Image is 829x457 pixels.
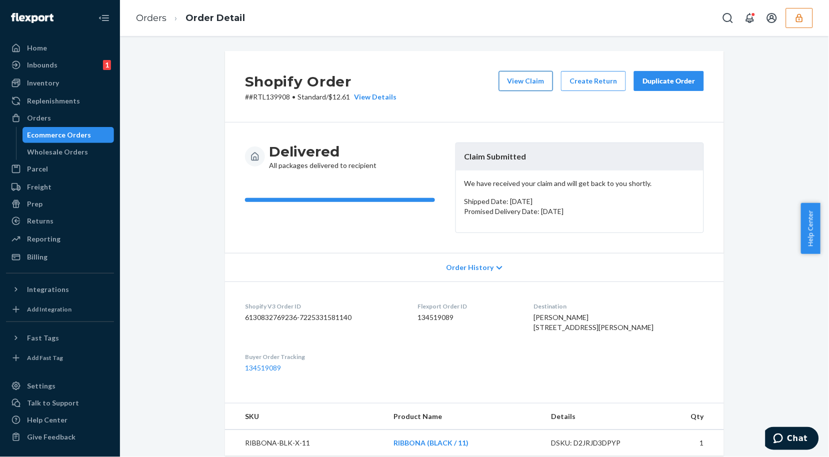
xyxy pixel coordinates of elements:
div: Inventory [27,78,59,88]
div: Give Feedback [27,432,75,442]
img: Flexport logo [11,13,53,23]
a: Orders [6,110,114,126]
ol: breadcrumbs [128,3,253,33]
a: Prep [6,196,114,212]
button: Duplicate Order [634,71,704,91]
a: Freight [6,179,114,195]
th: Qty [653,403,724,430]
button: Integrations [6,281,114,297]
button: View Claim [499,71,553,91]
a: Reporting [6,231,114,247]
a: Wholesale Orders [22,144,114,160]
div: Settings [27,381,55,391]
dd: 6130832769236-7225331581140 [245,312,402,322]
a: Order Detail [185,12,245,23]
div: Freight [27,182,51,192]
div: 1 [103,60,111,70]
button: Open notifications [740,8,760,28]
dt: Shopify V3 Order ID [245,302,402,310]
span: Order History [446,262,494,272]
p: # #RTL139908 / $12.61 [245,92,396,102]
a: Inventory [6,75,114,91]
p: Shipped Date: [DATE] [464,196,695,206]
h2: Shopify Order [245,71,396,92]
a: Settings [6,378,114,394]
a: Help Center [6,412,114,428]
div: All packages delivered to recipient [269,142,376,170]
button: Give Feedback [6,429,114,445]
dt: Destination [533,302,704,310]
a: Ecommerce Orders [22,127,114,143]
a: Returns [6,213,114,229]
button: Create Return [561,71,626,91]
div: Billing [27,252,47,262]
dt: Buyer Order Tracking [245,352,402,361]
button: Fast Tags [6,330,114,346]
th: Product Name [386,403,543,430]
a: Home [6,40,114,56]
button: Talk to Support [6,395,114,411]
button: View Details [350,92,396,102]
p: Promised Delivery Date: [DATE] [464,206,695,216]
div: Inbounds [27,60,57,70]
div: Home [27,43,47,53]
div: Integrations [27,284,69,294]
th: SKU [225,403,386,430]
a: Replenishments [6,93,114,109]
a: RIBBONA (BLACK / 11) [394,438,469,447]
div: Fast Tags [27,333,59,343]
th: Details [543,403,653,430]
div: Returns [27,216,53,226]
a: Orders [136,12,166,23]
td: RIBBONA-BLK-X-11 [225,430,386,456]
div: Wholesale Orders [27,147,88,157]
dt: Flexport Order ID [418,302,518,310]
div: Replenishments [27,96,80,106]
a: Billing [6,249,114,265]
div: Duplicate Order [642,76,695,86]
button: Close Navigation [94,8,114,28]
span: Standard [297,92,326,101]
a: Add Integration [6,301,114,317]
button: Help Center [801,203,820,254]
div: Orders [27,113,51,123]
div: DSKU: D2JRJD3DPYP [551,438,645,448]
div: Parcel [27,164,48,174]
div: Prep [27,199,42,209]
div: Help Center [27,415,67,425]
span: [PERSON_NAME] [STREET_ADDRESS][PERSON_NAME] [533,313,653,331]
td: 1 [653,430,724,456]
a: Inbounds1 [6,57,114,73]
a: 134519089 [245,363,281,372]
div: Add Fast Tag [27,353,63,362]
iframe: Opens a widget where you can chat to one of our agents [765,427,819,452]
header: Claim Submitted [456,143,703,170]
div: Talk to Support [27,398,79,408]
p: We have received your claim and will get back to you shortly. [464,178,695,188]
div: Ecommerce Orders [27,130,91,140]
div: Add Integration [27,305,71,313]
a: Parcel [6,161,114,177]
div: Reporting [27,234,60,244]
span: • [292,92,295,101]
button: Open Search Box [718,8,738,28]
button: Open account menu [762,8,782,28]
dd: 134519089 [418,312,518,322]
h3: Delivered [269,142,376,160]
a: Add Fast Tag [6,350,114,366]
